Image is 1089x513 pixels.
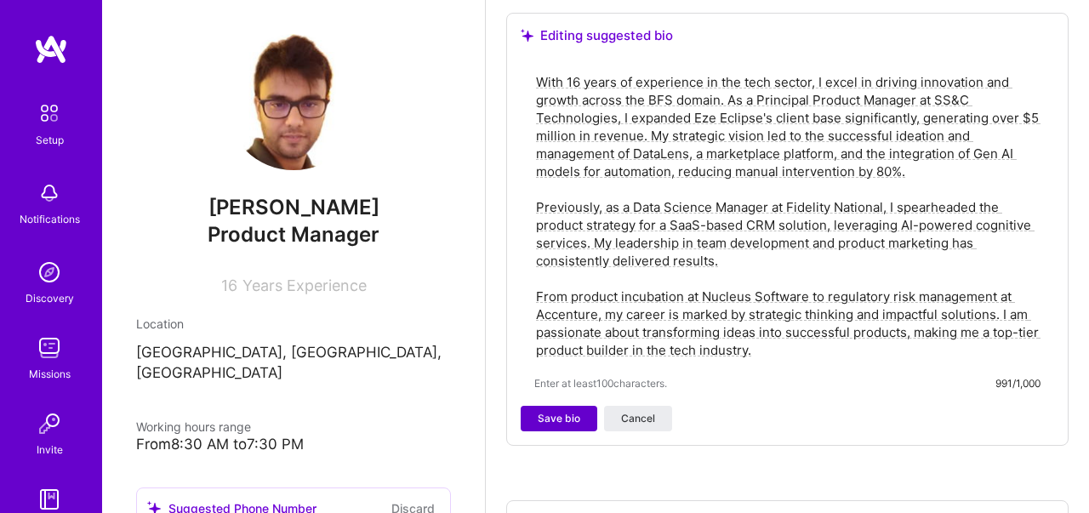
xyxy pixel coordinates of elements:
div: Missions [29,365,71,383]
span: Years Experience [242,276,367,294]
i: icon SuggestedTeams [521,29,533,42]
span: Enter at least 100 characters. [534,374,667,392]
div: From 8:30 AM to 7:30 PM [136,436,451,453]
span: Cancel [621,411,655,426]
span: 16 [221,276,237,294]
img: User Avatar [225,34,362,170]
div: Location [136,315,451,333]
span: Working hours range [136,419,251,434]
div: Invite [37,441,63,459]
p: [GEOGRAPHIC_DATA], [GEOGRAPHIC_DATA], [GEOGRAPHIC_DATA] [136,343,451,384]
div: Notifications [20,210,80,228]
img: discovery [32,255,66,289]
button: Save bio [521,406,597,431]
span: Save bio [538,411,580,426]
div: Discovery [26,289,74,307]
span: [PERSON_NAME] [136,195,451,220]
img: Invite [32,407,66,441]
div: Editing suggested bio [521,27,1054,44]
div: Setup [36,131,64,149]
div: 991/1,000 [995,374,1041,392]
img: bell [32,176,66,210]
img: teamwork [32,331,66,365]
span: Product Manager [208,222,379,247]
img: setup [31,95,67,131]
textarea: With 16 years of experience in the tech sector, I excel in driving innovation and growth across t... [534,71,1041,361]
button: Cancel [604,406,672,431]
img: logo [34,34,68,65]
